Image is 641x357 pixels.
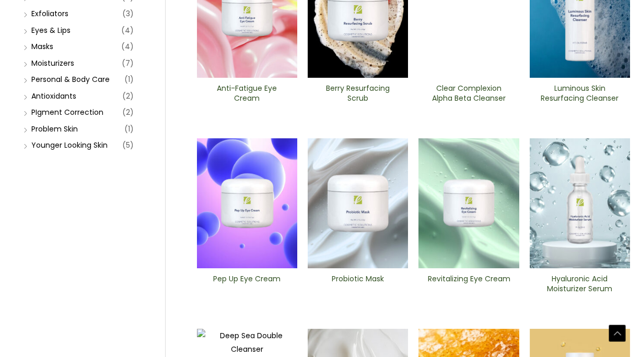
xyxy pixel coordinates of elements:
[317,84,400,103] h2: Berry Resurfacing Scrub
[197,138,297,268] img: Pep Up Eye Cream
[31,74,110,85] a: Personal & Body Care
[122,138,134,152] span: (5)
[418,138,519,268] img: Revitalizing ​Eye Cream
[317,274,400,297] a: Probiotic Mask
[538,274,621,294] h2: Hyaluronic Acid Moisturizer Serum
[530,138,630,268] img: Hyaluronic moisturizer Serum
[31,124,78,134] a: Problem Skin
[122,105,134,120] span: (2)
[538,84,621,107] a: Luminous Skin Resurfacing ​Cleanser
[31,140,108,150] a: Younger Looking Skin
[31,41,53,52] a: Masks
[31,91,76,101] a: Antioxidants
[206,274,289,297] a: Pep Up Eye Cream
[122,89,134,103] span: (2)
[31,58,74,68] a: Moisturizers
[124,122,134,136] span: (1)
[427,274,510,297] a: Revitalizing ​Eye Cream
[31,25,71,35] a: Eyes & Lips
[206,274,289,294] h2: Pep Up Eye Cream
[121,23,134,38] span: (4)
[308,138,408,268] img: Probiotic Mask
[124,72,134,87] span: (1)
[538,274,621,297] a: Hyaluronic Acid Moisturizer Serum
[206,84,289,103] h2: Anti-Fatigue Eye Cream
[122,56,134,70] span: (7)
[206,84,289,107] a: Anti-Fatigue Eye Cream
[121,39,134,54] span: (4)
[122,6,134,21] span: (3)
[427,84,510,107] a: Clear Complexion Alpha Beta ​Cleanser
[317,84,400,107] a: Berry Resurfacing Scrub
[427,84,510,103] h2: Clear Complexion Alpha Beta ​Cleanser
[427,274,510,294] h2: Revitalizing ​Eye Cream
[317,274,400,294] h2: Probiotic Mask
[538,84,621,103] h2: Luminous Skin Resurfacing ​Cleanser
[31,8,68,19] a: Exfoliators
[31,107,103,117] a: PIgment Correction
